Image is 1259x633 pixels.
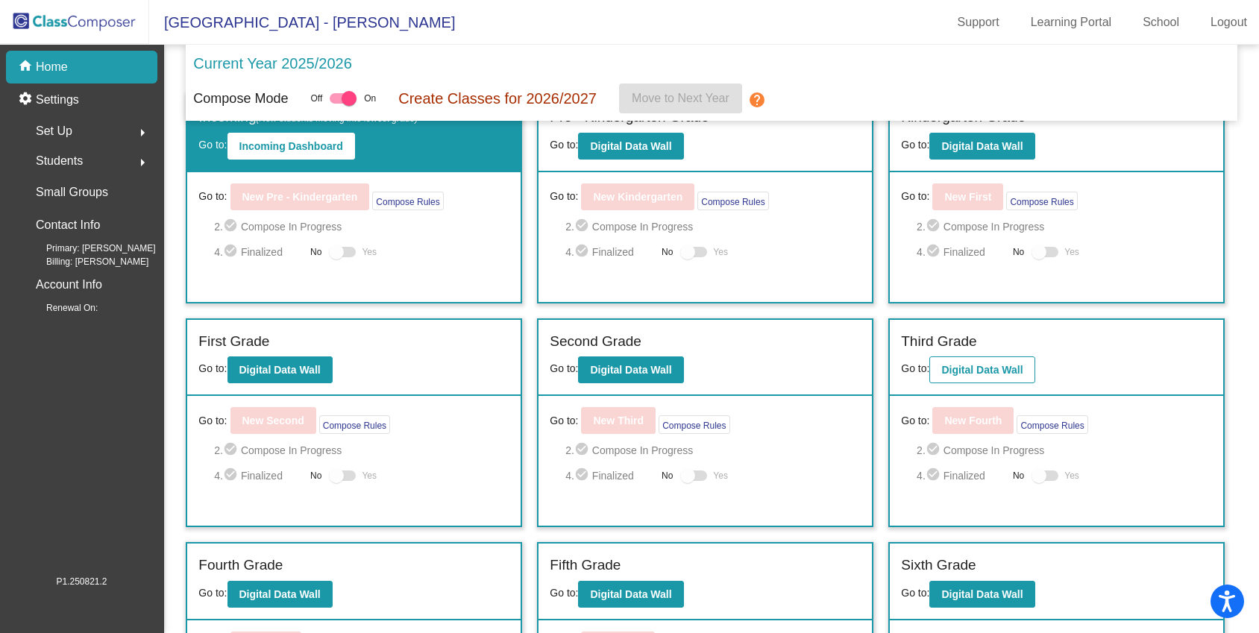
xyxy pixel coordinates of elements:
[1064,243,1079,261] span: Yes
[901,413,929,429] span: Go to:
[239,588,321,600] b: Digital Data Wall
[198,139,227,151] span: Go to:
[662,469,673,482] span: No
[36,121,72,142] span: Set Up
[227,356,333,383] button: Digital Data Wall
[22,255,148,268] span: Billing: [PERSON_NAME]
[926,243,944,261] mat-icon: check_circle
[748,91,766,109] mat-icon: help
[36,215,100,236] p: Contact Info
[239,140,343,152] b: Incoming Dashboard
[697,192,768,210] button: Compose Rules
[917,441,1212,459] span: 2. Compose In Progress
[932,183,1003,210] button: New First
[941,588,1023,600] b: Digital Data Wall
[36,182,108,203] p: Small Groups
[550,555,621,576] label: Fifth Grade
[565,467,654,485] span: 4. Finalized
[901,189,929,204] span: Go to:
[550,331,641,353] label: Second Grade
[581,407,656,434] button: New Third
[198,331,269,353] label: First Grade
[565,441,861,459] span: 2. Compose In Progress
[929,581,1034,608] button: Digital Data Wall
[227,581,333,608] button: Digital Data Wall
[926,218,944,236] mat-icon: check_circle
[239,364,321,376] b: Digital Data Wall
[214,218,509,236] span: 2. Compose In Progress
[230,407,316,434] button: New Second
[22,301,98,315] span: Renewal On:
[227,133,355,160] button: Incoming Dashboard
[149,10,455,34] span: [GEOGRAPHIC_DATA] - [PERSON_NAME]
[662,245,673,259] span: No
[362,243,377,261] span: Yes
[590,588,671,600] b: Digital Data Wall
[198,587,227,599] span: Go to:
[398,87,597,110] p: Create Classes for 2026/2027
[578,581,683,608] button: Digital Data Wall
[22,242,156,255] span: Primary: [PERSON_NAME]
[901,362,929,374] span: Go to:
[550,139,578,151] span: Go to:
[565,243,654,261] span: 4. Finalized
[550,362,578,374] span: Go to:
[926,441,944,459] mat-icon: check_circle
[198,555,283,576] label: Fourth Grade
[1013,469,1024,482] span: No
[364,92,376,105] span: On
[372,192,443,210] button: Compose Rules
[619,84,742,113] button: Move to Next Year
[242,191,358,203] b: New Pre - Kindergarten
[198,189,227,204] span: Go to:
[310,92,322,105] span: Off
[134,124,151,142] mat-icon: arrow_right
[550,189,578,204] span: Go to:
[593,191,682,203] b: New Kindergarten
[929,133,1034,160] button: Digital Data Wall
[932,407,1014,434] button: New Fourth
[929,356,1034,383] button: Digital Data Wall
[223,467,241,485] mat-icon: check_circle
[193,52,351,75] p: Current Year 2025/2026
[574,467,592,485] mat-icon: check_circle
[565,218,861,236] span: 2. Compose In Progress
[944,191,991,203] b: New First
[1019,10,1124,34] a: Learning Portal
[1006,192,1077,210] button: Compose Rules
[578,356,683,383] button: Digital Data Wall
[941,364,1023,376] b: Digital Data Wall
[36,91,79,109] p: Settings
[230,183,370,210] button: New Pre - Kindergarten
[944,415,1002,426] b: New Fourth
[550,413,578,429] span: Go to:
[223,243,241,261] mat-icon: check_circle
[917,243,1005,261] span: 4. Finalized
[1199,10,1259,34] a: Logout
[901,139,929,151] span: Go to:
[574,218,592,236] mat-icon: check_circle
[574,441,592,459] mat-icon: check_circle
[550,587,578,599] span: Go to:
[18,91,36,109] mat-icon: settings
[36,274,102,295] p: Account Info
[901,555,976,576] label: Sixth Grade
[946,10,1011,34] a: Support
[1017,415,1087,434] button: Compose Rules
[581,183,694,210] button: New Kindergarten
[901,331,976,353] label: Third Grade
[917,467,1005,485] span: 4. Finalized
[901,587,929,599] span: Go to:
[1064,467,1079,485] span: Yes
[193,89,288,109] p: Compose Mode
[198,413,227,429] span: Go to:
[926,467,944,485] mat-icon: check_circle
[214,243,303,261] span: 4. Finalized
[917,218,1212,236] span: 2. Compose In Progress
[134,154,151,171] mat-icon: arrow_right
[713,243,728,261] span: Yes
[214,441,509,459] span: 2. Compose In Progress
[590,140,671,152] b: Digital Data Wall
[36,58,68,76] p: Home
[319,415,390,434] button: Compose Rules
